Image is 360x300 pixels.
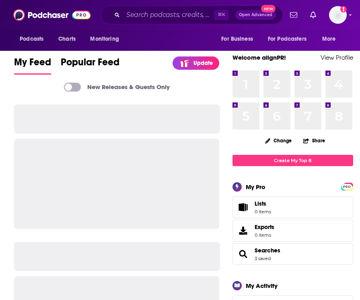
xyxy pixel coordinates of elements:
a: Popular Feed [61,56,119,75]
img: User Profile [329,6,347,24]
span: ⌘ K [214,10,229,20]
div: Search podcasts, credits, & more... [101,6,283,24]
span: Exports [255,223,274,231]
span: Logged in as alignPR [329,6,347,24]
a: Show notifications dropdown [287,8,300,22]
button: Open AdvancedNew [235,10,276,20]
span: 0 items [255,232,274,238]
span: PRO [342,184,352,190]
span: Monitoring [90,33,119,45]
span: My Feed [14,56,51,73]
p: Update [193,60,213,67]
a: Update [173,56,219,70]
span: Lists [235,202,251,213]
a: Welcome alignPR! [232,54,286,61]
a: Create My Top 8 [232,155,353,166]
a: Searches [255,247,280,254]
button: open menu [317,31,346,47]
a: Charts [53,31,80,47]
span: For Business [221,33,253,45]
span: Popular Feed [61,56,119,73]
a: Lists [232,196,353,218]
span: Charts [58,33,76,45]
a: My Feed [14,56,51,75]
span: 0 items [255,209,271,215]
a: View Profile [321,54,353,61]
a: Searches [235,248,251,260]
span: Lists [255,200,266,207]
img: Podchaser - Follow, Share and Rate Podcasts [13,7,91,23]
span: Lists [255,200,271,207]
svg: Add a profile image [340,6,347,12]
div: My Activity [246,282,278,290]
div: My Pro [246,183,265,191]
span: Searches [232,243,353,265]
button: open menu [216,31,263,47]
a: PRO [342,183,352,189]
a: New Releases & Guests Only [64,83,170,92]
a: Show notifications dropdown [307,8,319,22]
span: For Podcasters [268,33,307,45]
button: open menu [14,31,54,47]
span: New [261,5,276,12]
a: 3 saved [255,256,271,261]
span: Podcasts [20,33,43,45]
button: Share [303,133,325,148]
span: Open Advanced [239,13,272,17]
button: open menu [263,31,318,47]
button: Show profile menu [329,6,347,24]
span: Exports [235,225,251,236]
button: open menu [84,31,129,47]
span: More [322,33,336,45]
input: Search podcasts, credits, & more... [123,8,214,21]
button: Change [260,135,296,146]
a: Exports [232,220,353,242]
